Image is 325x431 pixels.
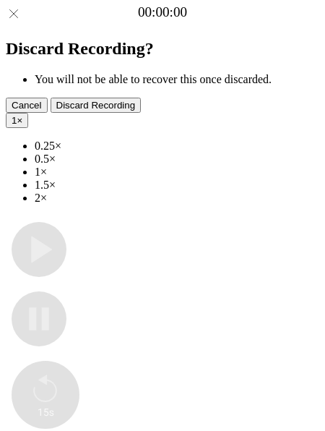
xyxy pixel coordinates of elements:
[6,98,48,113] button: Cancel
[35,192,319,205] li: 2×
[35,166,319,179] li: 1×
[6,39,319,59] h2: Discard Recording?
[138,4,187,20] a: 00:00:00
[35,73,319,86] li: You will not be able to recover this once discarded.
[12,115,17,126] span: 1
[51,98,142,113] button: Discard Recording
[35,179,319,192] li: 1.5×
[35,140,319,153] li: 0.25×
[35,153,319,166] li: 0.5×
[6,113,28,128] button: 1×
